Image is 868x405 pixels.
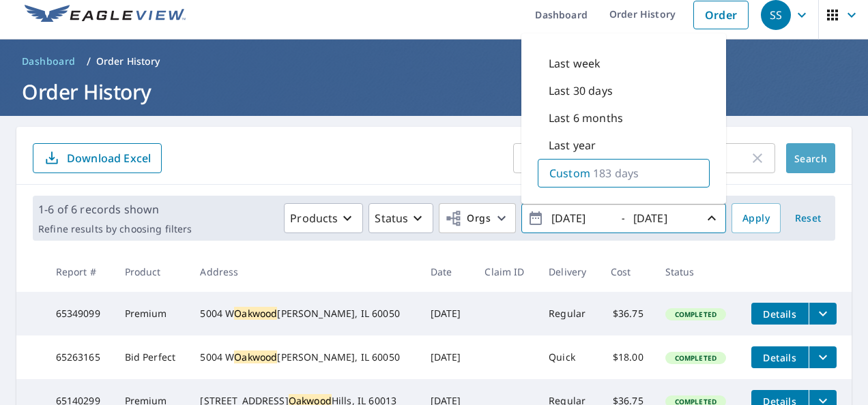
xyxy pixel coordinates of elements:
[87,53,91,70] li: /
[420,335,474,379] td: [DATE]
[809,346,837,368] button: filesDropdownBtn-65263165
[25,5,186,25] img: EV Logo
[629,207,696,229] input: yyyy/mm/dd
[797,152,824,165] span: Search
[527,207,720,230] span: -
[667,353,725,363] span: Completed
[16,50,852,72] nav: breadcrumb
[654,252,740,292] th: Status
[521,203,726,233] button: -
[538,104,710,132] div: Last 6 months
[593,165,639,181] p: 183 days
[549,110,623,126] p: Last 6 months
[368,203,433,233] button: Status
[549,55,601,72] p: Last week
[751,303,809,325] button: detailsBtn-65349099
[67,151,151,166] p: Download Excel
[792,210,824,227] span: Reset
[549,82,613,99] p: Last 30 days
[420,252,474,292] th: Date
[667,310,725,319] span: Completed
[538,292,600,335] td: Regular
[600,292,654,335] td: $36.75
[189,252,419,292] th: Address
[38,223,192,235] p: Refine results by choosing filters
[16,78,852,106] h1: Order History
[759,351,800,364] span: Details
[445,210,491,227] span: Orgs
[693,1,749,29] a: Order
[549,165,590,181] p: Custom
[751,346,809,368] button: detailsBtn-65263165
[200,350,408,364] div: 5004 W [PERSON_NAME], IL 60050
[290,210,338,226] p: Products
[22,55,76,68] span: Dashboard
[45,292,114,335] td: 65349099
[732,203,781,233] button: Apply
[742,210,770,227] span: Apply
[538,132,710,159] div: Last year
[16,50,81,72] a: Dashboard
[234,307,277,320] mark: Oakwood
[786,203,830,233] button: Reset
[809,303,837,325] button: filesDropdownBtn-65349099
[45,252,114,292] th: Report #
[420,292,474,335] td: [DATE]
[33,143,162,173] button: Download Excel
[549,137,596,153] p: Last year
[45,335,114,379] td: 65263165
[538,77,710,104] div: Last 30 days
[474,252,538,292] th: Claim ID
[439,203,516,233] button: Orgs
[284,203,363,233] button: Products
[600,252,654,292] th: Cost
[600,335,654,379] td: $18.00
[114,292,190,335] td: Premium
[234,350,277,363] mark: Oakwood
[786,143,835,173] button: Search
[538,252,600,292] th: Delivery
[538,159,710,187] div: Custom183 days
[538,335,600,379] td: Quick
[114,335,190,379] td: Bid Perfect
[759,307,800,320] span: Details
[114,252,190,292] th: Product
[200,307,408,320] div: 5004 W [PERSON_NAME], IL 60050
[538,50,710,77] div: Last week
[38,201,192,217] p: 1-6 of 6 records shown
[96,55,160,68] p: Order History
[547,207,614,229] input: yyyy/mm/dd
[375,210,408,226] p: Status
